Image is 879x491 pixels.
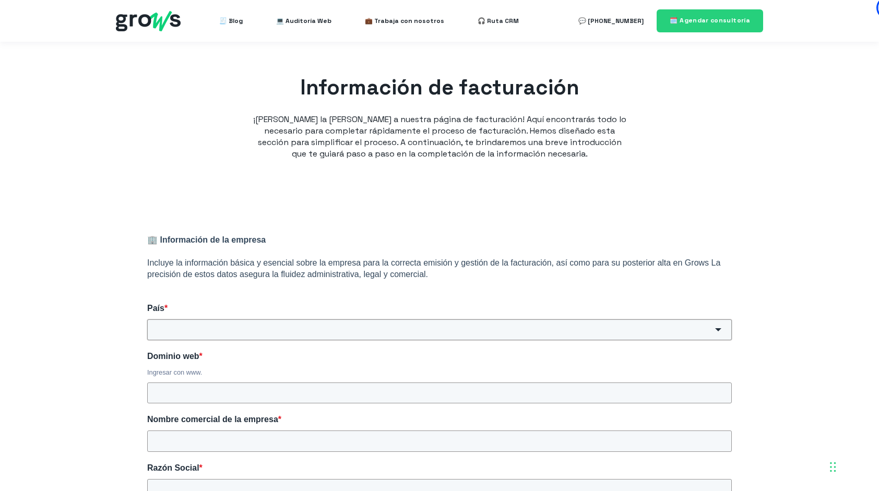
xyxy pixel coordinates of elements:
[252,114,627,160] p: ¡[PERSON_NAME] la [PERSON_NAME] a nuestra página de facturación! Aquí encontrarás todo lo necesar...
[147,235,266,244] strong: 🏢 Información de la empresa
[365,10,444,31] a: 💼 Trabaja con nosotros
[147,257,732,280] p: Incluye la información básica y esencial sobre la empresa para la correcta emisión y gestión de l...
[147,352,199,361] span: Dominio web
[657,9,763,32] a: 🗓️ Agendar consultoría
[691,357,879,491] iframe: Chat Widget
[147,304,164,313] span: País
[219,10,243,31] a: 🧾 Blog
[478,10,519,31] a: 🎧 Ruta CRM
[147,368,732,377] div: Ingresar con www.
[691,357,879,491] div: Widget de chat
[147,463,199,472] span: Razón Social
[147,415,278,424] span: Nombre comercial de la empresa
[830,451,836,483] div: Arrastrar
[670,16,750,25] span: 🗓️ Agendar consultoría
[252,73,627,102] h1: Información de facturación
[578,10,644,31] a: 💬 [PHONE_NUMBER]
[276,10,331,31] a: 💻 Auditoría Web
[116,11,181,31] img: grows - hubspot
